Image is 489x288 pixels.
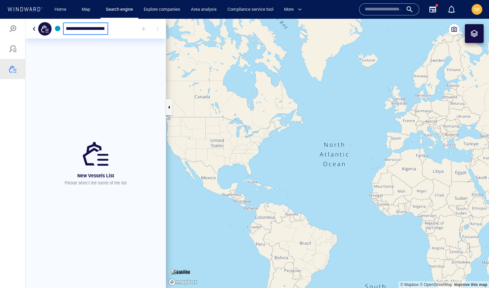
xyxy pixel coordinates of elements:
a: Home [52,4,69,15]
a: Mapbox [400,264,419,268]
a: Map feedback [454,264,487,268]
a: OpenStreetMap [420,264,452,268]
span: More [284,6,302,13]
p: New Vessels List [65,153,127,161]
button: Map [76,4,98,15]
button: Home [50,4,71,15]
a: Area analysis [188,4,219,15]
a: Map [79,4,95,15]
button: MI [470,3,484,16]
button: More [281,4,307,15]
p: Satellite [173,249,190,257]
iframe: Chat [461,258,484,283]
a: Mapbox logo [168,260,198,267]
span: MI [474,7,480,12]
img: satellite [171,250,190,257]
a: Compliance service tool [225,4,276,15]
a: Search engine [103,4,136,15]
div: Notification center [447,5,456,13]
p: Please select the name of the list [65,161,127,167]
a: Explore companies [141,4,183,15]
